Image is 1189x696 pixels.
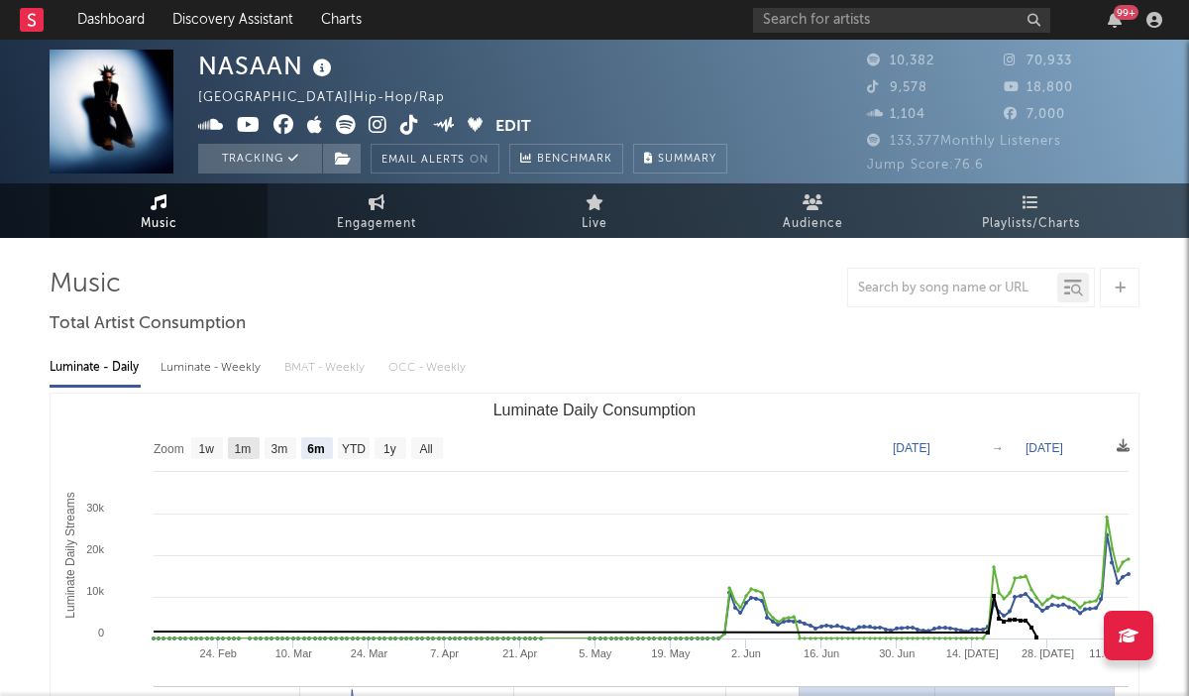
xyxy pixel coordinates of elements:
text: 1y [383,442,396,456]
text: 3m [271,442,288,456]
span: 10,382 [867,55,934,67]
div: Luminate - Weekly [161,351,265,385]
div: 99 + [1114,5,1138,20]
span: Total Artist Consumption [50,312,246,336]
a: Playlists/Charts [921,183,1139,238]
span: 133,377 Monthly Listeners [867,135,1061,148]
text: [DATE] [1026,441,1063,455]
text: → [992,441,1004,455]
input: Search by song name or URL [848,281,1057,296]
text: All [419,442,432,456]
span: Benchmark [537,148,612,172]
span: Music [141,212,177,236]
text: 19. May [651,647,691,659]
text: Zoom [154,442,184,456]
a: Engagement [268,183,486,238]
span: 7,000 [1004,108,1065,121]
text: 28. [DATE] [1022,647,1074,659]
a: Live [486,183,703,238]
text: 6m [307,442,324,456]
text: Luminate Daily Consumption [493,402,697,418]
a: Audience [703,183,921,238]
button: Summary [633,144,727,174]
text: 24. Mar [351,647,388,659]
text: 2. Jun [731,647,761,659]
div: Luminate - Daily [50,351,141,385]
text: YTD [342,442,366,456]
button: 99+ [1108,12,1122,28]
text: 10k [86,585,104,597]
text: 14. [DATE] [946,647,999,659]
input: Search for artists [753,8,1050,33]
text: 30k [86,502,104,514]
text: 11. Aug [1089,647,1126,659]
button: Edit [495,115,531,140]
span: 18,800 [1004,81,1073,94]
span: Summary [658,154,716,165]
text: 21. Apr [502,647,537,659]
span: 70,933 [1004,55,1072,67]
span: 9,578 [867,81,927,94]
text: 10. Mar [275,647,313,659]
text: 0 [98,627,104,638]
span: Audience [783,212,843,236]
em: On [470,155,488,166]
span: Playlists/Charts [982,212,1080,236]
a: Music [50,183,268,238]
text: 20k [86,543,104,555]
text: [DATE] [893,441,930,455]
button: Email AlertsOn [371,144,499,174]
text: 1w [199,442,215,456]
span: Engagement [337,212,416,236]
text: 1m [235,442,252,456]
span: 1,104 [867,108,925,121]
div: [GEOGRAPHIC_DATA] | Hip-Hop/Rap [198,86,468,110]
text: 5. May [579,647,612,659]
text: 16. Jun [804,647,839,659]
button: Tracking [198,144,322,174]
text: 7. Apr [430,647,459,659]
span: Jump Score: 76.6 [867,159,984,172]
text: Luminate Daily Streams [63,492,77,618]
span: Live [582,212,607,236]
a: Benchmark [509,144,623,174]
text: 30. Jun [879,647,915,659]
text: 24. Feb [200,647,237,659]
div: NASAAN [198,50,337,82]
